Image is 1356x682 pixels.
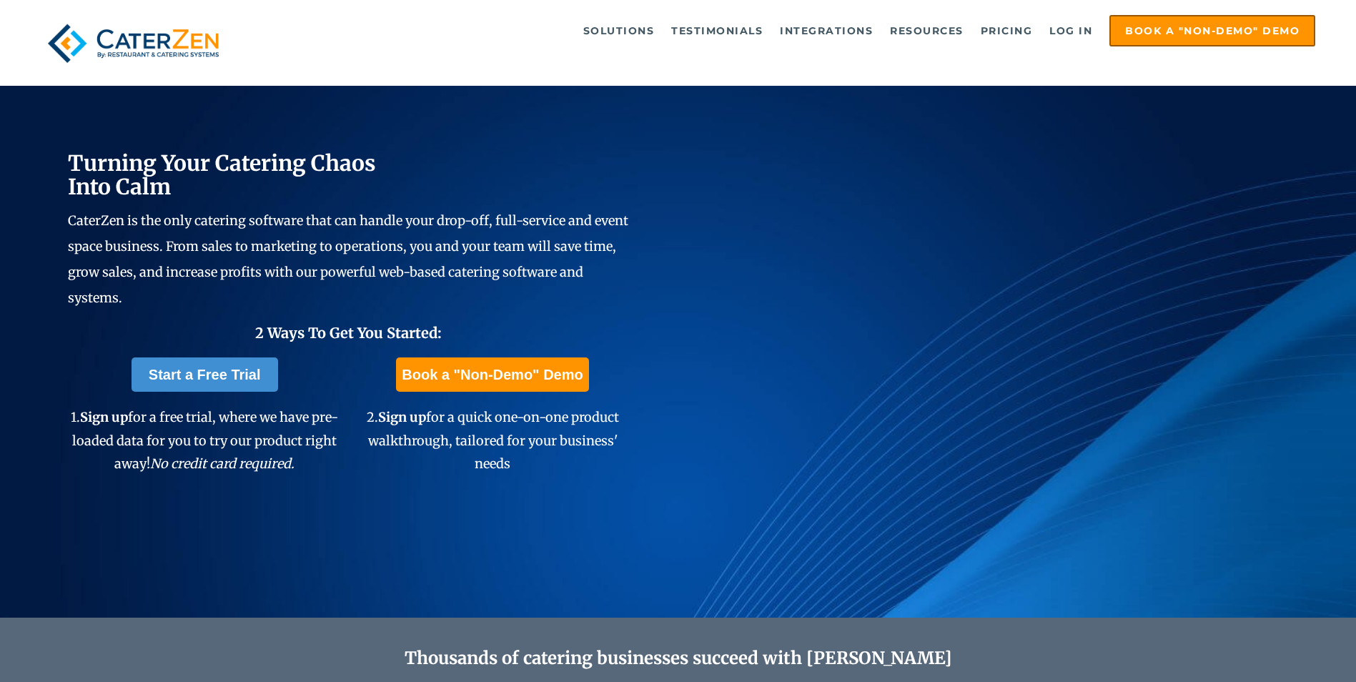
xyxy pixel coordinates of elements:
em: No credit card required. [150,455,295,472]
a: Start a Free Trial [132,357,278,392]
h2: Thousands of catering businesses succeed with [PERSON_NAME] [136,648,1221,669]
iframe: Help widget launcher [1229,626,1340,666]
a: Log in [1042,16,1099,45]
a: Solutions [576,16,662,45]
a: Book a "Non-Demo" Demo [396,357,588,392]
span: 2. for a quick one-on-one product walkthrough, tailored for your business' needs [367,409,619,472]
a: Book a "Non-Demo" Demo [1109,15,1315,46]
a: Resources [883,16,971,45]
a: Integrations [773,16,880,45]
img: caterzen [41,15,226,71]
span: CaterZen is the only catering software that can handle your drop-off, full-service and event spac... [68,212,628,306]
span: 1. for a free trial, where we have pre-loaded data for you to try our product right away! [71,409,338,472]
span: 2 Ways To Get You Started: [255,324,442,342]
div: Navigation Menu [259,15,1315,46]
a: Testimonials [664,16,770,45]
span: Sign up [80,409,128,425]
span: Sign up [378,409,426,425]
span: Turning Your Catering Chaos Into Calm [68,149,376,200]
a: Pricing [974,16,1040,45]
